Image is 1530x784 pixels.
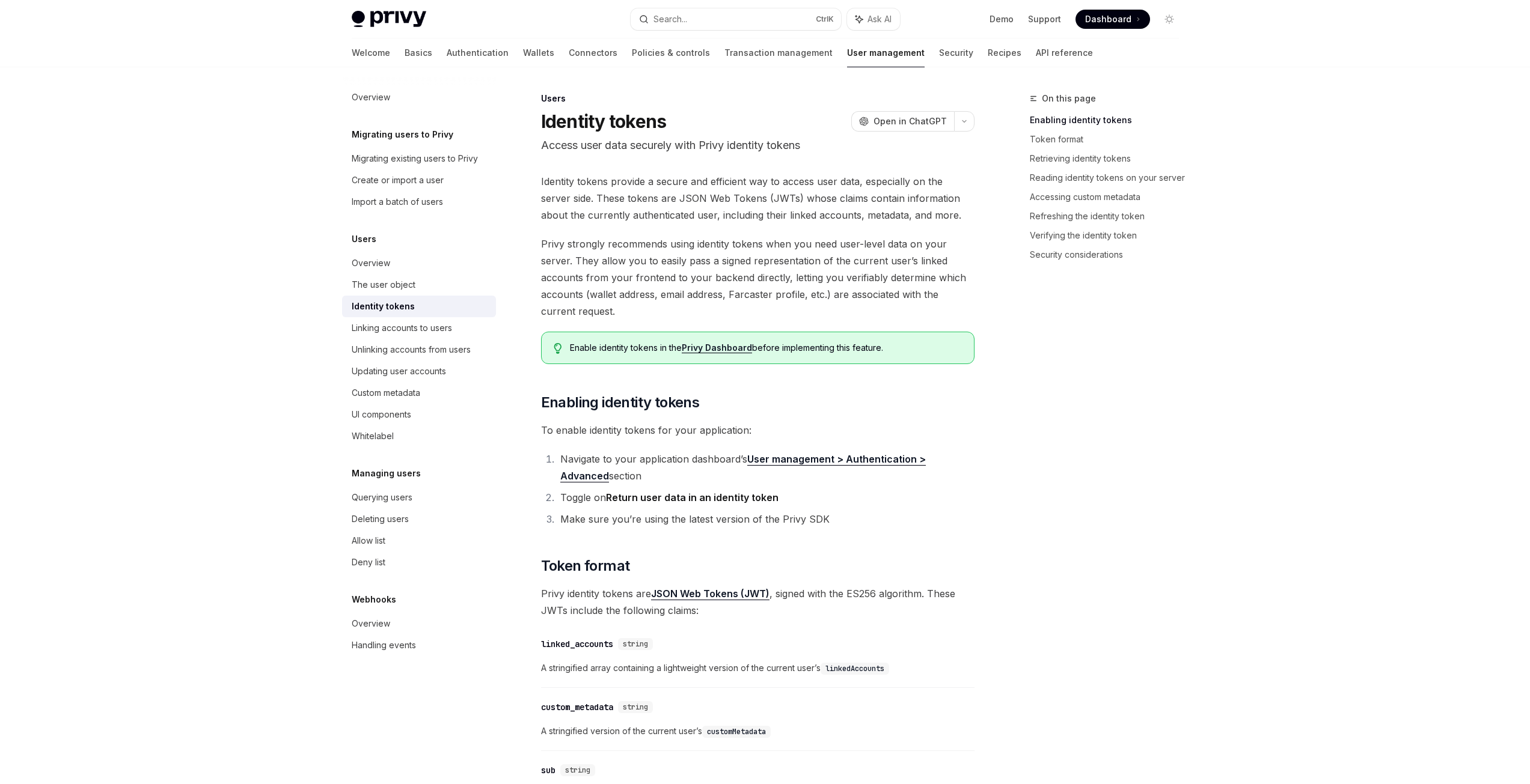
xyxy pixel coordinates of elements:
[847,8,900,30] button: Ask AI
[1036,38,1093,67] a: API reference
[342,487,496,508] a: Querying users
[352,512,409,526] div: Deleting users
[565,765,590,775] span: string
[541,137,975,154] p: Access user data securely with Privy identity tokens
[541,173,975,223] span: Identity tokens provide a secure and efficient way to access user data, especially on the server ...
[570,342,961,354] span: Enable identity tokens in the before implementing this feature.
[342,87,496,108] a: Overview
[557,511,975,527] li: Make sure you’re using the latest version of the Privy SDK
[557,489,975,506] li: Toggle on
[352,429,394,443] div: Whitelabel
[623,702,648,712] span: string
[1076,10,1150,29] a: Dashboard
[352,38,390,67] a: Welcome
[554,343,562,354] svg: Tip
[352,232,376,246] h5: Users
[352,466,421,481] h5: Managing users
[342,191,496,213] a: Import a batch of users
[352,638,416,652] div: Handling events
[724,38,833,67] a: Transaction management
[342,382,496,404] a: Custom metadata
[342,148,496,169] a: Migrating existing users to Privy
[541,236,975,320] span: Privy strongly recommends using identity tokens when you need user-level data on your server. The...
[352,616,390,631] div: Overview
[541,422,975,439] span: To enable identity tokens for your application:
[342,404,496,425] a: UI components
[342,360,496,382] a: Updating user accounts
[1030,111,1189,130] a: Enabling identity tokens
[557,451,975,484] li: Navigate to your application dashboard’s section
[342,634,496,656] a: Handling events
[352,90,390,105] div: Overview
[342,252,496,274] a: Overview
[847,38,925,67] a: User management
[988,38,1021,67] a: Recipes
[1030,245,1189,264] a: Security considerations
[1160,10,1179,29] button: Toggle dark mode
[1030,207,1189,226] a: Refreshing the identity token
[447,38,509,67] a: Authentication
[352,364,446,378] div: Updating user accounts
[342,530,496,552] a: Allow list
[541,393,700,412] span: Enabling identity tokens
[541,93,975,105] div: Users
[352,321,452,335] div: Linking accounts to users
[352,386,420,400] div: Custom metadata
[939,38,973,67] a: Security
[541,585,975,619] span: Privy identity tokens are , signed with the ES256 algorithm. These JWTs include the following cla...
[342,317,496,339] a: Linking accounts to users
[342,613,496,634] a: Overview
[352,555,385,570] div: Deny list
[868,13,892,25] span: Ask AI
[1030,149,1189,168] a: Retrieving identity tokens
[874,115,947,127] span: Open in ChatGPT
[1030,226,1189,245] a: Verifying the identity token
[851,111,954,132] button: Open in ChatGPT
[702,726,771,738] code: customMetadata
[342,508,496,530] a: Deleting users
[541,764,555,776] div: sub
[569,38,617,67] a: Connectors
[352,342,471,357] div: Unlinking accounts from users
[631,8,841,30] button: Search...CtrlK
[651,588,770,600] a: JSON Web Tokens (JWT)
[821,663,889,675] code: linkedAccounts
[1030,130,1189,149] a: Token format
[352,195,443,209] div: Import a batch of users
[816,14,834,24] span: Ctrl K
[342,274,496,296] a: The user object
[606,491,779,503] strong: Return user data in an identity token
[352,407,411,422] div: UI components
[541,661,975,675] span: A stringified array containing a lightweight version of the current user’s
[653,12,687,26] div: Search...
[342,552,496,573] a: Deny list
[342,169,496,191] a: Create or import a user
[541,638,613,650] div: linked_accounts
[1030,168,1189,187] a: Reading identity tokens on your server
[1028,13,1061,25] a: Support
[352,490,412,505] div: Querying users
[352,592,396,607] h5: Webhooks
[682,342,752,353] a: Privy Dashboard
[1042,91,1096,106] span: On this page
[541,701,613,713] div: custom_metadata
[352,299,415,314] div: Identity tokens
[405,38,432,67] a: Basics
[541,111,667,132] h1: Identity tokens
[352,11,426,28] img: light logo
[990,13,1014,25] a: Demo
[1085,13,1131,25] span: Dashboard
[352,151,478,166] div: Migrating existing users to Privy
[1030,187,1189,207] a: Accessing custom metadata
[352,278,415,292] div: The user object
[623,639,648,649] span: string
[541,556,630,576] span: Token format
[352,256,390,270] div: Overview
[541,724,975,738] span: A stringified version of the current user’s
[352,127,453,142] h5: Migrating users to Privy
[342,425,496,447] a: Whitelabel
[632,38,710,67] a: Policies & controls
[352,173,444,187] div: Create or import a user
[342,339,496,360] a: Unlinking accounts from users
[523,38,554,67] a: Wallets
